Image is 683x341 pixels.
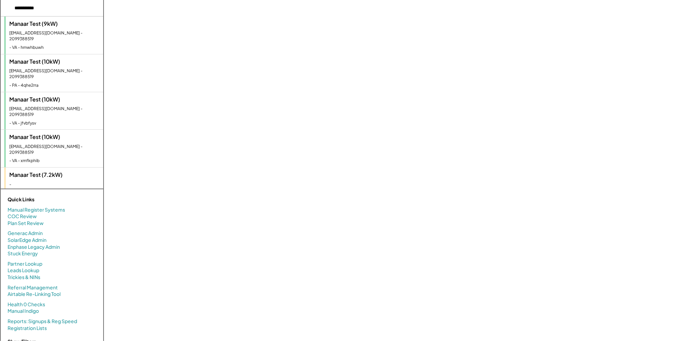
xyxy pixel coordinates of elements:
[9,30,100,42] div: [EMAIL_ADDRESS][DOMAIN_NAME] - 2099388519
[9,58,100,65] div: Manaar Test (10kW)
[8,230,43,237] a: Generac Admin
[9,45,100,51] div: - VA - hmwhbuwh
[8,220,44,227] a: Plan Set Review
[9,83,100,88] div: - PA - 4qhe2rra
[8,267,39,274] a: Leads Lookup
[8,196,76,203] div: Quick Links
[9,133,100,141] div: Manaar Test (10kW)
[9,106,100,118] div: [EMAIL_ADDRESS][DOMAIN_NAME] - 2099388519
[8,325,47,332] a: Registration Lists
[8,250,38,257] a: Stuck Energy
[8,213,37,220] a: COC Review
[9,96,100,103] div: Manaar Test (10kW)
[8,206,65,213] a: Manual Register Systems
[9,120,100,126] div: - VA - jfvbfysv
[9,182,100,188] div: -
[9,144,100,156] div: [EMAIL_ADDRESS][DOMAIN_NAME] - 2099388519
[8,274,40,281] a: Trickies & NINs
[8,308,39,315] a: Manual Indigo
[9,158,100,164] div: - VA - xmfkphib
[8,318,77,325] a: Reports: Signups & Reg Speed
[8,244,60,251] a: Enphase Legacy Admin
[8,301,45,308] a: Health 0 Checks
[8,260,42,267] a: Partner Lookup
[9,68,100,80] div: [EMAIL_ADDRESS][DOMAIN_NAME] - 2099388519
[8,284,58,291] a: Referral Management
[9,171,100,179] div: Manaar Test (7.2kW)
[8,291,61,298] a: Airtable Re-Linking Tool
[8,237,46,244] a: SolarEdge Admin
[9,20,100,28] div: Manaar Test (9kW)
